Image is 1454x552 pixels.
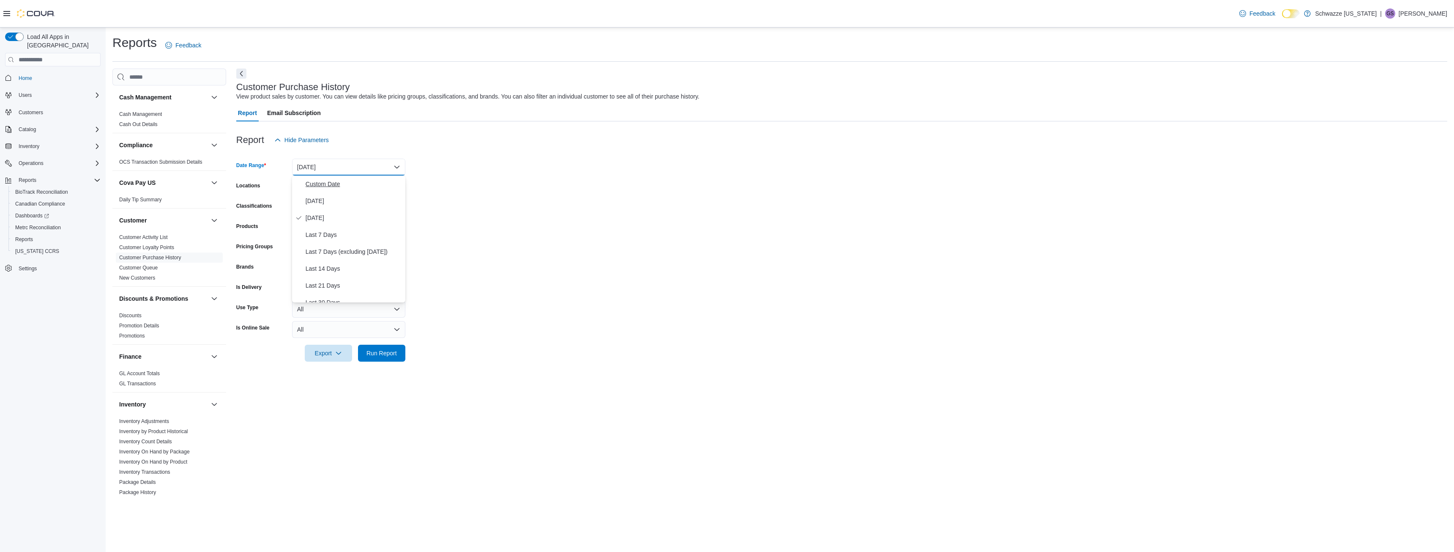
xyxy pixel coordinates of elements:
[305,345,352,362] button: Export
[119,448,190,455] span: Inventory On Hand by Package
[310,345,347,362] span: Export
[19,143,39,150] span: Inventory
[119,428,188,434] a: Inventory by Product Historical
[119,333,145,339] a: Promotions
[12,199,101,209] span: Canadian Compliance
[15,175,40,185] button: Reports
[15,124,39,135] button: Catalog
[5,68,101,297] nav: Complex example
[306,230,402,240] span: Last 7 Days
[119,93,172,102] h3: Cash Management
[119,459,187,465] a: Inventory On Hand by Product
[306,213,402,223] span: [DATE]
[12,187,101,197] span: BioTrack Reconciliation
[12,199,68,209] a: Canadian Compliance
[119,254,181,261] span: Customer Purchase History
[1249,9,1275,18] span: Feedback
[119,499,163,506] span: Product Expirations
[292,321,405,338] button: All
[112,34,157,51] h1: Reports
[15,189,68,195] span: BioTrack Reconciliation
[119,312,142,319] span: Discounts
[119,459,187,465] span: Inventory On Hand by Product
[19,75,32,82] span: Home
[19,265,37,272] span: Settings
[12,246,63,256] a: [US_STATE] CCRS
[12,211,52,221] a: Dashboards
[15,90,35,100] button: Users
[1282,9,1300,18] input: Dark Mode
[119,121,158,127] a: Cash Out Details
[119,438,172,445] span: Inventory Count Details
[112,195,226,208] div: Cova Pay US
[119,216,208,225] button: Customer
[17,9,55,18] img: Cova
[175,41,201,49] span: Feedback
[2,106,104,118] button: Customers
[15,107,46,118] a: Customers
[19,126,36,133] span: Catalog
[119,265,158,271] a: Customer Queue
[15,158,47,168] button: Operations
[209,294,219,304] button: Discounts & Promotions
[119,244,174,250] a: Customer Loyalty Points
[306,179,402,189] span: Custom Date
[236,324,270,331] label: Is Online Sale
[119,352,142,361] h3: Finance
[209,178,219,188] button: Cova Pay US
[8,233,104,245] button: Reports
[19,92,32,99] span: Users
[284,136,329,144] span: Hide Parameters
[119,352,208,361] button: Finance
[366,349,397,357] span: Run Report
[2,89,104,101] button: Users
[119,264,158,271] span: Customer Queue
[15,248,59,255] span: [US_STATE] CCRS
[2,262,104,275] button: Settings
[15,107,101,118] span: Customers
[306,247,402,257] span: Last 7 Days (excluding [DATE])
[209,92,219,102] button: Cash Management
[112,368,226,392] div: Finance
[119,141,153,149] h3: Compliance
[15,141,101,151] span: Inventory
[119,313,142,319] a: Discounts
[236,82,350,92] h3: Customer Purchase History
[119,428,188,435] span: Inventory by Product Historical
[292,301,405,318] button: All
[12,234,36,244] a: Reports
[1380,8,1382,19] p: |
[119,469,170,475] span: Inventory Transactions
[236,243,273,250] label: Pricing Groups
[119,275,155,281] span: New Customers
[8,198,104,210] button: Canadian Compliance
[119,159,202,165] a: OCS Transaction Submission Details
[8,186,104,198] button: BioTrack Reconciliation
[236,203,272,209] label: Classifications
[236,223,258,230] label: Products
[119,294,188,303] h3: Discounts & Promotions
[119,400,146,409] h3: Inventory
[2,140,104,152] button: Inventory
[119,418,169,425] span: Inventory Adjustments
[119,111,162,117] a: Cash Management
[119,141,208,149] button: Compliance
[15,263,101,274] span: Settings
[236,92,700,101] div: View product sales by customer. You can view details like pricing groups, classifications, and br...
[238,104,257,121] span: Report
[119,322,159,329] span: Promotion Details
[8,210,104,222] a: Dashboards
[119,275,155,281] a: New Customers
[8,222,104,233] button: Metrc Reconciliation
[15,236,33,243] span: Reports
[19,177,36,184] span: Reports
[1386,8,1394,19] span: GS
[119,234,168,240] a: Customer Activity List
[119,332,145,339] span: Promotions
[119,179,156,187] h3: Cova Pay US
[306,196,402,206] span: [DATE]
[119,179,208,187] button: Cova Pay US
[12,222,101,233] span: Metrc Reconciliation
[1385,8,1395,19] div: Gulzar Sayall
[112,157,226,170] div: Compliance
